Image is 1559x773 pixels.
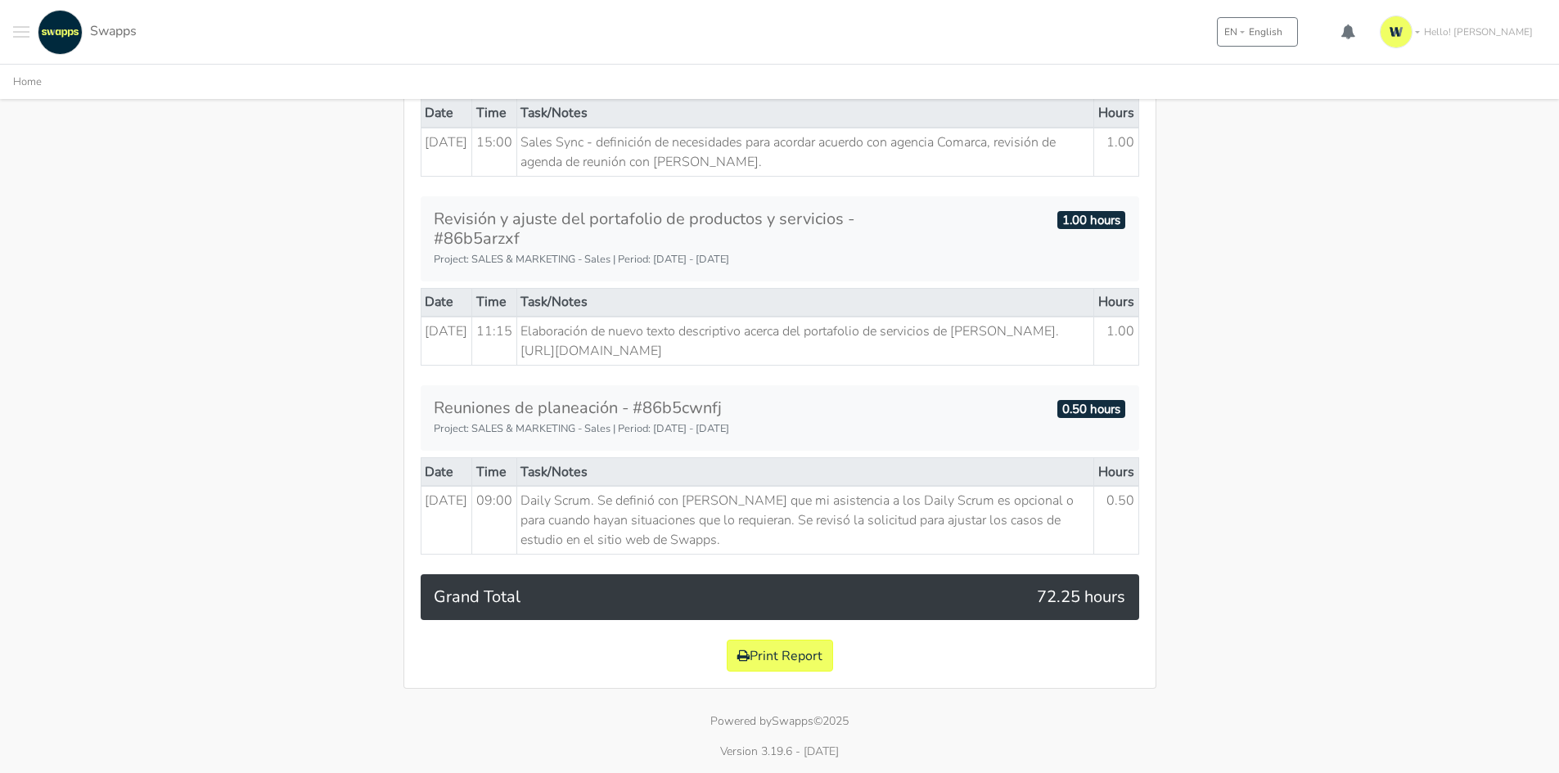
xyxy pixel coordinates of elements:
a: Home [13,74,42,89]
a: Swapps [772,713,813,729]
td: 11:15 [472,317,517,365]
th: Date [421,288,472,317]
button: Toggle navigation menu [13,10,29,55]
td: Daily Scrum. Se definió con [PERSON_NAME] que mi asistencia a los Daily Scrum es opcional o para ... [516,486,1093,554]
span: Hello! [PERSON_NAME] [1424,25,1533,39]
h5: Reuniones de planeación - #86b5cwnfj [434,398,887,418]
th: Date [421,457,472,486]
td: [DATE] [421,128,472,176]
span: English [1249,25,1282,39]
td: 1.00 [1093,128,1138,176]
th: Time [472,288,517,317]
td: 09:00 [472,486,517,554]
a: Swapps [34,10,137,55]
td: [DATE] [421,317,472,365]
img: swapps-linkedin-v2.jpg [38,10,83,55]
th: Task/Notes [516,457,1093,486]
img: isotipo-3-3e143c57.png [1380,16,1413,48]
button: Print Report [727,640,833,672]
th: Hours [1093,99,1138,128]
th: Hours [1093,288,1138,317]
td: Sales Sync - definición de necesidades para acordar acuerdo con agencia Comarca, revisión de agen... [516,128,1093,176]
th: Date [421,99,472,128]
td: 15:00 [472,128,517,176]
button: ENEnglish [1217,17,1298,47]
span: 1.00 hours [1057,211,1125,230]
td: 1.00 [1093,317,1138,365]
h5: 72.25 hours [911,587,1125,607]
h5: Grand Total [434,587,887,607]
span: 0.50 hours [1057,400,1125,419]
td: Elaboración de nuevo texto descriptivo acerca del portafolio de servicios de [PERSON_NAME]. [URL]... [516,317,1093,365]
a: Hello! [PERSON_NAME] [1373,9,1546,55]
th: Task/Notes [516,99,1093,128]
th: Time [472,99,517,128]
h5: Revisión y ajuste del portafolio de productos y servicios - #86b5arzxf [434,209,887,249]
th: Time [472,457,517,486]
td: 0.50 [1093,486,1138,554]
small: Project: SALES & MARKETING - Sales | Period: [DATE] - [DATE] [434,421,729,436]
th: Task/Notes [516,288,1093,317]
th: Hours [1093,457,1138,486]
small: Project: SALES & MARKETING - Sales | Period: [DATE] - [DATE] [434,252,729,267]
td: [DATE] [421,486,472,554]
span: Swapps [90,22,137,40]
